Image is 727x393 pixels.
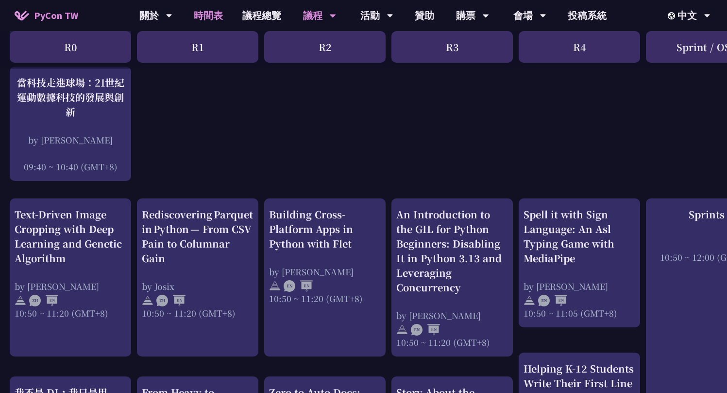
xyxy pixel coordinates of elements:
a: Text-Driven Image Cropping with Deep Learning and Genetic Algorithm by [PERSON_NAME] 10:50 ~ 11:2... [15,207,126,319]
div: 10:50 ~ 11:20 (GMT+8) [396,336,508,348]
div: 10:50 ~ 11:05 (GMT+8) [524,307,635,319]
div: Text-Driven Image Cropping with Deep Learning and Genetic Algorithm [15,207,126,266]
img: Locale Icon [668,12,677,19]
img: ZHEN.371966e.svg [156,295,186,306]
div: R1 [137,31,258,63]
div: 10:50 ~ 11:20 (GMT+8) [142,307,254,319]
div: R4 [519,31,640,63]
div: by [PERSON_NAME] [15,280,126,292]
div: 10:50 ~ 11:20 (GMT+8) [269,292,381,304]
div: Spell it with Sign Language: An Asl Typing Game with MediaPipe [524,207,635,266]
img: ENEN.5a408d1.svg [284,280,313,292]
img: svg+xml;base64,PHN2ZyB4bWxucz0iaHR0cDovL3d3dy53My5vcmcvMjAwMC9zdmciIHdpZHRoPSIyNCIgaGVpZ2h0PSIyNC... [524,295,535,306]
div: An Introduction to the GIL for Python Beginners: Disabling It in Python 3.13 and Leveraging Concu... [396,207,508,295]
div: 當科技走進球場：21世紀運動數據科技的發展與創新 [15,75,126,119]
div: R2 [264,31,386,63]
a: PyCon TW [5,3,88,28]
div: 10:50 ~ 11:20 (GMT+8) [15,307,126,319]
div: by [PERSON_NAME] [269,266,381,278]
div: by [PERSON_NAME] [396,309,508,322]
img: ENEN.5a408d1.svg [538,295,567,306]
span: PyCon TW [34,8,78,23]
img: svg+xml;base64,PHN2ZyB4bWxucz0iaHR0cDovL3d3dy53My5vcmcvMjAwMC9zdmciIHdpZHRoPSIyNCIgaGVpZ2h0PSIyNC... [396,324,408,336]
div: by Josix [142,280,254,292]
div: R3 [391,31,513,63]
div: by [PERSON_NAME] [524,280,635,292]
img: svg+xml;base64,PHN2ZyB4bWxucz0iaHR0cDovL3d3dy53My5vcmcvMjAwMC9zdmciIHdpZHRoPSIyNCIgaGVpZ2h0PSIyNC... [15,295,26,306]
a: Spell it with Sign Language: An Asl Typing Game with MediaPipe by [PERSON_NAME] 10:50 ~ 11:05 (GM... [524,207,635,319]
div: R0 [10,31,131,63]
img: ENEN.5a408d1.svg [411,324,440,336]
img: Home icon of PyCon TW 2025 [15,11,29,20]
a: 當科技走進球場：21世紀運動數據科技的發展與創新 by [PERSON_NAME] 09:40 ~ 10:40 (GMT+8) [15,75,126,173]
a: An Introduction to the GIL for Python Beginners: Disabling It in Python 3.13 and Leveraging Concu... [396,207,508,348]
div: 09:40 ~ 10:40 (GMT+8) [15,161,126,173]
a: Rediscovering Parquet in Python — From CSV Pain to Columnar Gain by Josix 10:50 ~ 11:20 (GMT+8) [142,207,254,319]
a: Building Cross-Platform Apps in Python with Flet by [PERSON_NAME] 10:50 ~ 11:20 (GMT+8) [269,207,381,304]
img: svg+xml;base64,PHN2ZyB4bWxucz0iaHR0cDovL3d3dy53My5vcmcvMjAwMC9zdmciIHdpZHRoPSIyNCIgaGVpZ2h0PSIyNC... [269,280,281,292]
div: by [PERSON_NAME] [15,134,126,146]
div: Rediscovering Parquet in Python — From CSV Pain to Columnar Gain [142,207,254,266]
img: ZHEN.371966e.svg [29,295,58,306]
div: Building Cross-Platform Apps in Python with Flet [269,207,381,251]
img: svg+xml;base64,PHN2ZyB4bWxucz0iaHR0cDovL3d3dy53My5vcmcvMjAwMC9zdmciIHdpZHRoPSIyNCIgaGVpZ2h0PSIyNC... [142,295,153,306]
